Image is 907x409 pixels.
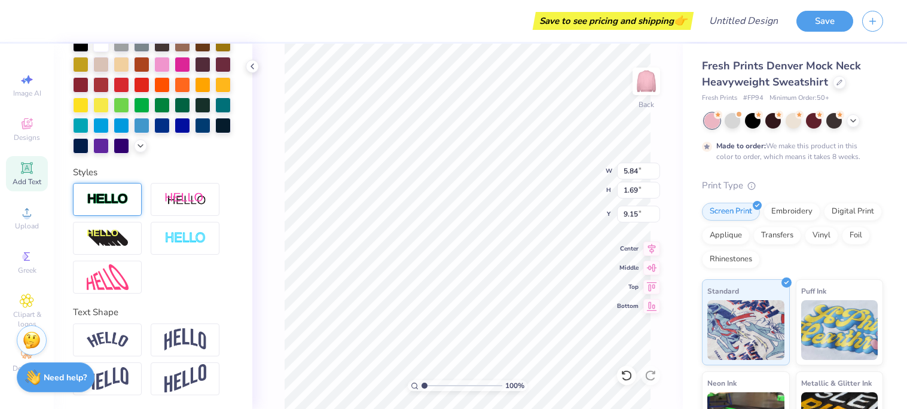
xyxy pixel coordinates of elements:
img: Rise [164,364,206,393]
span: Top [617,283,639,291]
div: We make this product in this color to order, which means it takes 8 weeks. [716,141,863,162]
div: Applique [702,227,750,245]
span: Clipart & logos [6,310,48,329]
img: Flag [87,367,129,390]
span: Neon Ink [707,377,737,389]
div: Rhinestones [702,251,760,268]
img: Arch [164,328,206,351]
span: Middle [617,264,639,272]
div: Vinyl [805,227,838,245]
span: Decorate [13,364,41,373]
div: Styles [73,166,233,179]
span: Designs [14,133,40,142]
div: Embroidery [764,203,820,221]
div: Back [639,99,654,110]
span: Center [617,245,639,253]
span: Add Text [13,177,41,187]
span: 100 % [505,380,524,391]
img: Stroke [87,193,129,206]
span: Image AI [13,88,41,98]
div: Foil [842,227,870,245]
span: Fresh Prints [702,93,737,103]
img: Shadow [164,192,206,207]
div: Print Type [702,179,883,193]
strong: Made to order: [716,141,766,151]
input: Untitled Design [700,9,787,33]
img: Free Distort [87,264,129,290]
span: Minimum Order: 50 + [769,93,829,103]
div: Text Shape [73,306,233,319]
strong: Need help? [44,372,87,383]
span: Standard [707,285,739,297]
img: Arc [87,332,129,348]
span: Metallic & Glitter Ink [801,377,872,389]
span: Puff Ink [801,285,826,297]
img: Back [634,69,658,93]
span: Upload [15,221,39,231]
img: 3d Illusion [87,229,129,248]
div: Screen Print [702,203,760,221]
img: Puff Ink [801,300,878,360]
span: Greek [18,265,36,275]
img: Negative Space [164,231,206,245]
button: Save [796,11,853,32]
div: Digital Print [824,203,882,221]
span: 👉 [674,13,687,28]
img: Standard [707,300,784,360]
div: Transfers [753,227,801,245]
span: Bottom [617,302,639,310]
div: Save to see pricing and shipping [536,12,691,30]
span: # FP94 [743,93,764,103]
span: Fresh Prints Denver Mock Neck Heavyweight Sweatshirt [702,59,861,89]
